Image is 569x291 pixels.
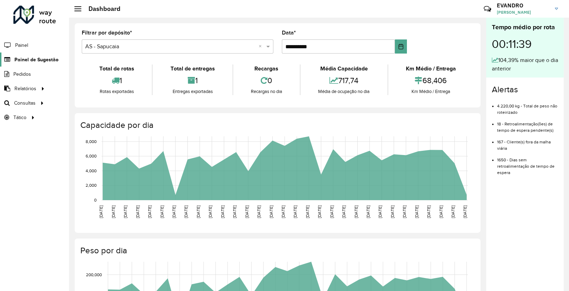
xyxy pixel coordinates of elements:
text: [DATE] [414,205,419,218]
text: 0 [94,198,97,202]
div: 68,406 [390,73,472,88]
text: [DATE] [451,205,455,218]
text: [DATE] [256,205,261,218]
button: Choose Date [395,39,407,54]
text: 4,000 [86,168,97,173]
div: Entregas exportadas [154,88,230,95]
text: [DATE] [269,205,273,218]
text: [DATE] [317,205,322,218]
div: Recargas [235,64,298,73]
span: Tático [13,114,26,121]
text: [DATE] [341,205,346,218]
text: 200,000 [86,272,102,277]
div: Total de rotas [84,64,150,73]
h3: EVANDRO [497,2,550,9]
text: [DATE] [196,205,200,218]
text: [DATE] [390,205,395,218]
text: [DATE] [305,205,310,218]
span: Consultas [14,99,36,107]
span: Pedidos [13,70,31,78]
text: [DATE] [184,205,188,218]
li: 4.220,00 kg - Total de peso não roteirizado [497,98,558,116]
text: [DATE] [123,205,128,218]
div: 1 [154,73,230,88]
span: Painel [15,42,28,49]
text: [DATE] [378,205,382,218]
text: 8,000 [86,139,97,144]
div: Média Capacidade [302,64,385,73]
div: Média de ocupação no dia [302,88,385,95]
div: 0 [235,73,298,88]
span: Clear all [259,42,265,51]
text: [DATE] [220,205,225,218]
text: [DATE] [281,205,285,218]
div: 1 [84,73,150,88]
text: [DATE] [232,205,237,218]
span: Relatórios [14,85,36,92]
text: [DATE] [354,205,358,218]
label: Data [282,29,296,37]
text: [DATE] [366,205,370,218]
div: Rotas exportadas [84,88,150,95]
span: [PERSON_NAME] [497,9,550,16]
span: Painel de Sugestão [14,56,58,63]
label: Filtrar por depósito [82,29,132,37]
a: Contato Rápido [480,1,495,17]
text: [DATE] [439,205,443,218]
text: [DATE] [293,205,297,218]
text: [DATE] [135,205,140,218]
div: 104,39% maior que o dia anterior [492,56,558,73]
div: 00:11:39 [492,32,558,56]
text: 6,000 [86,154,97,159]
div: 717,74 [302,73,385,88]
div: Km Médio / Entrega [390,64,472,73]
text: [DATE] [329,205,334,218]
text: [DATE] [402,205,407,218]
h4: Peso por dia [80,246,474,256]
h4: Capacidade por dia [80,120,474,130]
text: [DATE] [245,205,249,218]
div: Km Médio / Entrega [390,88,472,95]
text: [DATE] [208,205,212,218]
li: 1650 - Dias sem retroalimentação de tempo de espera [497,151,558,176]
li: 167 - Cliente(s) fora da malha viária [497,134,558,151]
text: [DATE] [99,205,103,218]
h4: Alertas [492,85,558,95]
text: [DATE] [111,205,116,218]
text: [DATE] [160,205,164,218]
text: [DATE] [147,205,152,218]
div: Total de entregas [154,64,230,73]
text: [DATE] [172,205,176,218]
text: [DATE] [463,205,468,218]
div: Tempo médio por rota [492,23,558,32]
text: [DATE] [426,205,431,218]
h2: Dashboard [81,5,120,13]
text: 2,000 [86,183,97,188]
div: Recargas no dia [235,88,298,95]
li: 18 - Retroalimentação(ões) de tempo de espera pendente(s) [497,116,558,134]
